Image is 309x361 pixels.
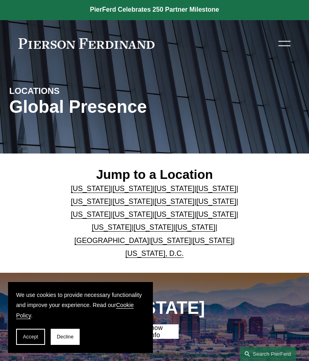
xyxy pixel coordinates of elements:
[51,329,80,345] button: Decline
[126,249,184,257] a: [US_STATE], D.C.
[74,237,149,245] a: [GEOGRAPHIC_DATA]
[9,86,82,97] h4: LOCATIONS
[134,223,173,231] a: [US_STATE]
[196,210,236,218] a: [US_STATE]
[151,237,191,245] a: [US_STATE]
[240,347,296,361] a: Search this site
[23,334,38,340] span: Accept
[16,290,145,321] p: We use cookies to provide necessary functionality and improve your experience. Read our .
[9,97,203,117] h1: Global Presence
[196,185,236,193] a: [US_STATE]
[71,210,111,218] a: [US_STATE]
[16,302,134,318] a: Cookie Policy
[113,210,152,218] a: [US_STATE]
[16,329,45,345] button: Accept
[113,197,152,205] a: [US_STATE]
[130,324,179,339] a: Show Info
[70,182,239,260] p: | | | | | | | | | | | | | | | | | |
[175,223,215,231] a: [US_STATE]
[154,210,194,218] a: [US_STATE]
[71,197,111,205] a: [US_STATE]
[92,223,132,231] a: [US_STATE]
[196,197,236,205] a: [US_STATE]
[94,298,215,318] h1: [US_STATE]
[8,282,153,353] section: Cookie banner
[57,334,74,340] span: Decline
[70,167,239,182] h2: Jump to a Location
[193,237,233,245] a: [US_STATE]
[71,185,111,193] a: [US_STATE]
[154,185,194,193] a: [US_STATE]
[154,197,194,205] a: [US_STATE]
[113,185,152,193] a: [US_STATE]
